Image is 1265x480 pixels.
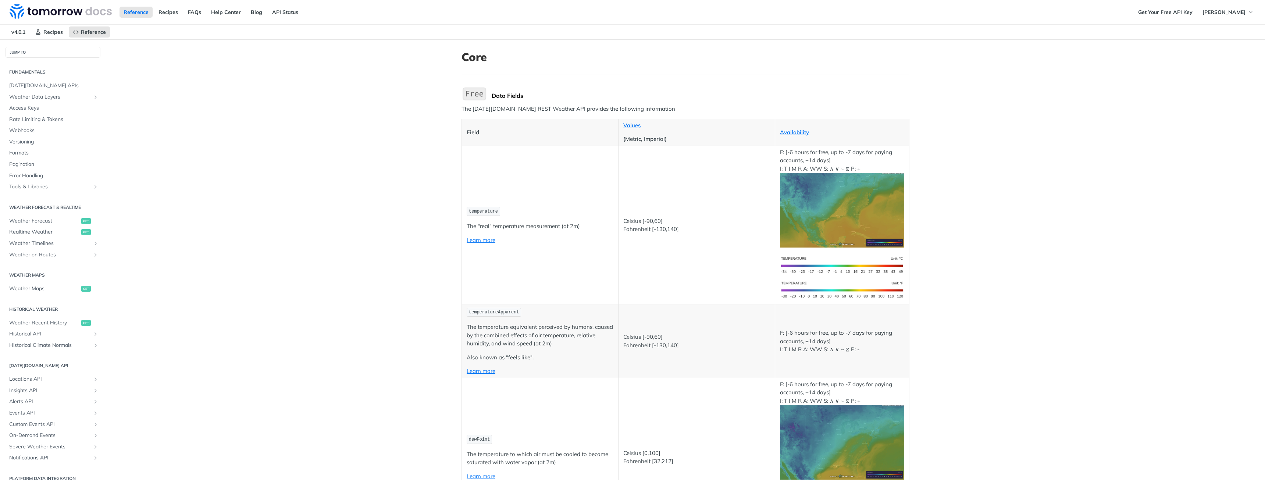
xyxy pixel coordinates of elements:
[6,204,100,211] h2: Weather Forecast & realtime
[467,308,521,317] code: temperatureApparent
[69,26,110,38] a: Reference
[467,473,495,480] a: Learn more
[43,29,63,35] span: Recipes
[9,330,91,338] span: Historical API
[623,135,770,143] p: (Metric, Imperial)
[9,161,99,168] span: Pagination
[467,207,500,216] code: temperature
[9,82,99,89] span: [DATE][DOMAIN_NAME] APIs
[93,399,99,405] button: Show subpages for Alerts API
[6,47,100,58] button: JUMP TO
[9,387,91,394] span: Insights API
[6,430,100,441] a: On-Demand EventsShow subpages for On-Demand Events
[81,218,91,224] span: get
[9,127,99,134] span: Webhooks
[6,441,100,452] a: Severe Weather EventsShow subpages for Severe Weather Events
[9,116,99,123] span: Rate Limiting & Tokens
[6,114,100,125] a: Rate Limiting & Tokens
[780,148,904,248] p: F: [-6 hours for free, up to -7 days for paying accounts, +14 days] I: T I M R A: WW S: ∧ ∨ ~ ⧖ P: +
[780,253,904,278] img: temperature-si
[154,7,182,18] a: Recipes
[9,183,91,191] span: Tools & Libraries
[6,362,100,369] h2: [DATE][DOMAIN_NAME] API
[93,433,99,438] button: Show subpages for On-Demand Events
[9,409,91,417] span: Events API
[6,216,100,227] a: Weather Forecastget
[6,181,100,192] a: Tools & LibrariesShow subpages for Tools & Libraries
[268,7,302,18] a: API Status
[6,69,100,75] h2: Fundamentals
[6,419,100,430] a: Custom Events APIShow subpages for Custom Events API
[780,405,904,480] img: dewpoint
[6,136,100,147] a: Versioning
[6,249,100,260] a: Weather on RoutesShow subpages for Weather on Routes
[9,138,99,146] span: Versioning
[6,385,100,396] a: Insights APIShow subpages for Insights API
[31,26,67,38] a: Recipes
[780,329,904,354] p: F: [-6 hours for free, up to -7 days for paying accounts, +14 days] I: T I M R A: WW S: ∧ ∨ ~ ⧖ P: -
[6,452,100,463] a: Notifications APIShow subpages for Notifications API
[93,331,99,337] button: Show subpages for Historical API
[10,4,112,19] img: Tomorrow.io Weather API Docs
[623,333,770,349] p: Celsius [-90,60] Fahrenheit [-130,140]
[9,342,91,349] span: Historical Climate Normals
[6,374,100,385] a: Locations APIShow subpages for Locations API
[9,149,99,157] span: Formats
[120,7,153,18] a: Reference
[6,283,100,294] a: Weather Mapsget
[467,237,495,243] a: Learn more
[467,323,613,348] p: The temperature equivalent perceived by humans, caused by the combined effects of air temperature...
[93,184,99,190] button: Show subpages for Tools & Libraries
[81,29,106,35] span: Reference
[93,444,99,450] button: Show subpages for Severe Weather Events
[467,222,613,231] p: The "real" temperature measurement (at 2m)
[9,398,91,405] span: Alerts API
[462,50,909,64] h1: Core
[780,438,904,445] span: Expand image
[9,432,91,439] span: On-Demand Events
[623,217,770,234] p: Celsius [-90,60] Fahrenheit [-130,140]
[6,159,100,170] a: Pagination
[9,443,91,451] span: Severe Weather Events
[6,272,100,278] h2: Weather Maps
[81,229,91,235] span: get
[9,93,91,101] span: Weather Data Layers
[6,92,100,103] a: Weather Data LayersShow subpages for Weather Data Layers
[9,319,79,327] span: Weather Recent History
[623,122,641,129] a: Values
[9,240,91,247] span: Weather Timelines
[780,278,904,302] img: temperature-us
[184,7,205,18] a: FAQs
[9,172,99,179] span: Error Handling
[6,147,100,159] a: Formats
[6,125,100,136] a: Webhooks
[467,367,495,374] a: Learn more
[1202,9,1246,15] span: [PERSON_NAME]
[93,455,99,461] button: Show subpages for Notifications API
[6,340,100,351] a: Historical Climate NormalsShow subpages for Historical Climate Normals
[6,328,100,339] a: Historical APIShow subpages for Historical API
[7,26,29,38] span: v4.0.1
[93,342,99,348] button: Show subpages for Historical Climate Normals
[780,286,904,293] span: Expand image
[462,105,909,113] p: The [DATE][DOMAIN_NAME] REST Weather API provides the following information
[467,353,613,362] p: Also known as "feels like".
[467,128,613,137] p: Field
[93,388,99,394] button: Show subpages for Insights API
[93,94,99,100] button: Show subpages for Weather Data Layers
[467,435,492,444] code: dewPoint
[6,317,100,328] a: Weather Recent Historyget
[6,80,100,91] a: [DATE][DOMAIN_NAME] APIs
[6,396,100,407] a: Alerts APIShow subpages for Alerts API
[6,408,100,419] a: Events APIShow subpages for Events API
[6,170,100,181] a: Error Handling
[780,206,904,213] span: Expand image
[780,129,809,136] a: Availability
[780,380,904,480] p: F: [-6 hours for free, up to -7 days for paying accounts, +14 days] I: T I M R A: WW S: ∧ ∨ ~ ⧖ P: +
[81,320,91,326] span: get
[9,104,99,112] span: Access Keys
[6,306,100,313] h2: Historical Weather
[6,103,100,114] a: Access Keys
[93,376,99,382] button: Show subpages for Locations API
[9,285,79,292] span: Weather Maps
